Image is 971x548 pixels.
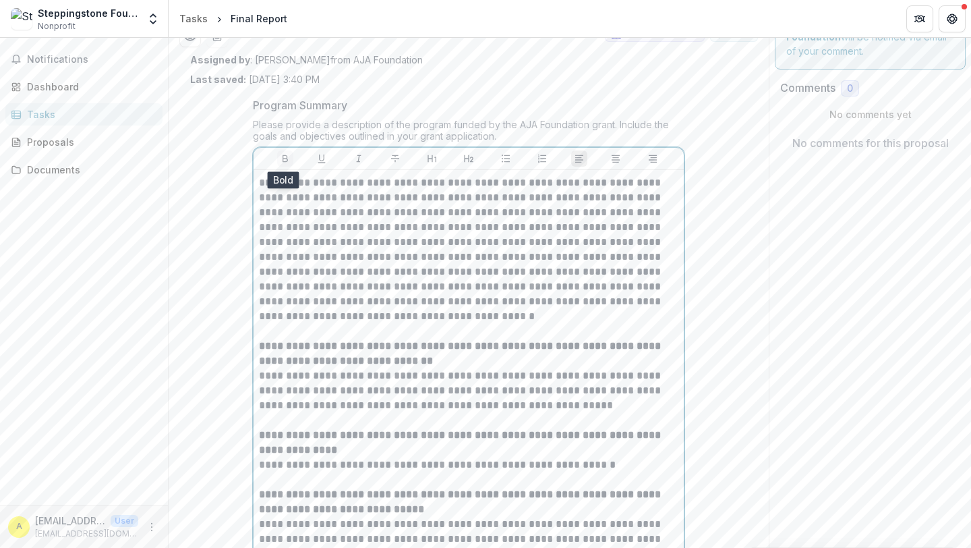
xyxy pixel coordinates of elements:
[174,9,293,28] nav: breadcrumb
[571,150,587,167] button: Align Left
[780,82,835,94] h2: Comments
[27,54,157,65] span: Notifications
[27,80,152,94] div: Dashboard
[35,528,138,540] p: [EMAIL_ADDRESS][DOMAIN_NAME]
[424,150,440,167] button: Heading 1
[387,150,403,167] button: Strike
[5,49,163,70] button: Notifications
[38,6,138,20] div: Steppingstone Foundation, Inc.
[38,20,76,32] span: Nonprofit
[144,519,160,535] button: More
[5,159,163,181] a: Documents
[144,5,163,32] button: Open entity switcher
[253,97,347,113] p: Program Summary
[461,150,477,167] button: Heading 2
[11,8,32,30] img: Steppingstone Foundation, Inc.
[939,5,966,32] button: Get Help
[534,150,550,167] button: Ordered List
[847,83,853,94] span: 0
[111,515,138,527] p: User
[314,150,330,167] button: Underline
[5,103,163,126] a: Tasks
[190,53,747,67] p: : [PERSON_NAME] from AJA Foundation
[27,163,152,177] div: Documents
[906,5,933,32] button: Partners
[5,131,163,153] a: Proposals
[27,107,152,121] div: Tasks
[16,522,22,531] div: advancement@steppingstone.org
[35,514,105,528] p: [EMAIL_ADDRESS][DOMAIN_NAME]
[190,72,320,86] p: [DATE] 3:40 PM
[645,150,661,167] button: Align Right
[608,150,624,167] button: Align Center
[277,150,293,167] button: Bold
[792,135,949,151] p: No comments for this proposal
[174,9,213,28] a: Tasks
[498,150,514,167] button: Bullet List
[231,11,287,26] div: Final Report
[253,119,684,147] div: Please provide a description of the program funded by the AJA Foundation grant. Include the goals...
[190,74,246,85] strong: Last saved:
[5,76,163,98] a: Dashboard
[190,54,250,65] strong: Assigned by
[27,135,152,149] div: Proposals
[179,11,208,26] div: Tasks
[351,150,367,167] button: Italicize
[780,107,960,121] p: No comments yet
